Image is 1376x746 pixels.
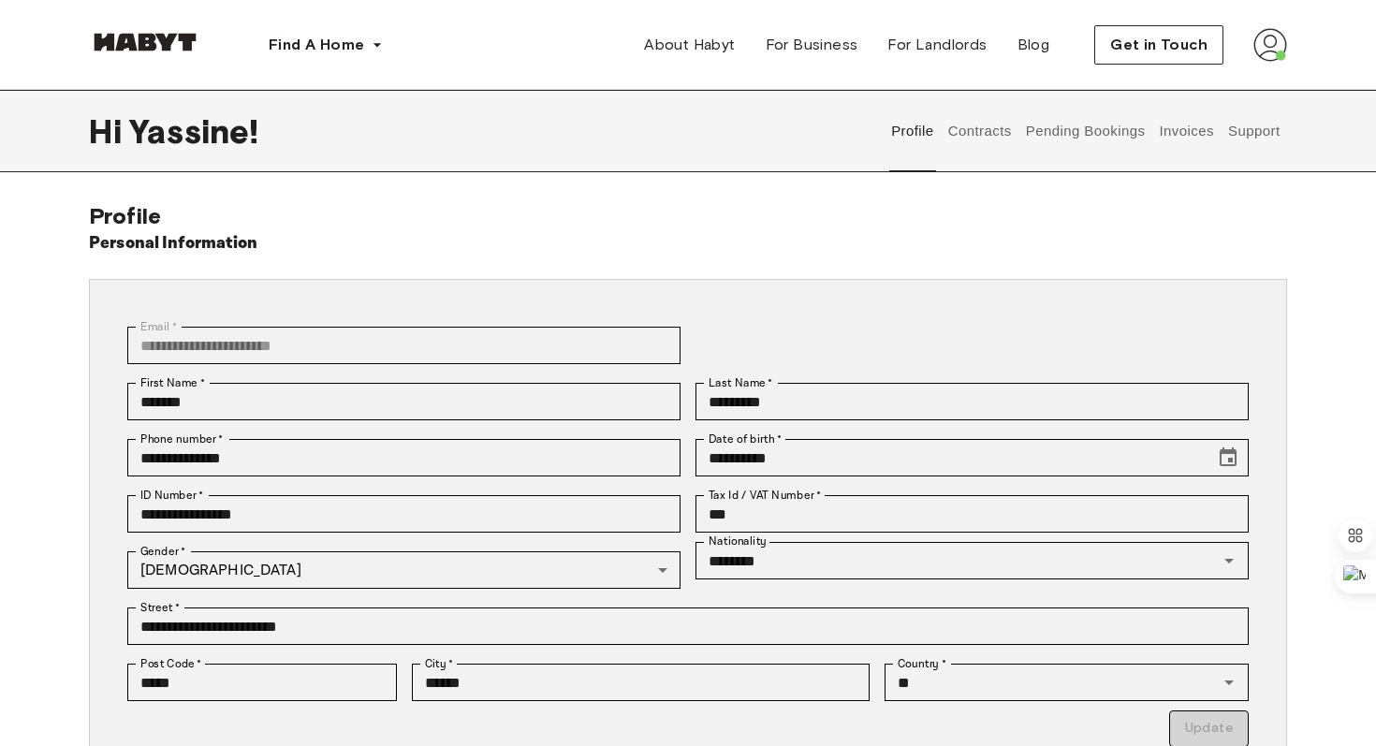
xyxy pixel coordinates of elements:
[140,599,180,616] label: Street
[945,90,1014,172] button: Contracts
[129,111,258,151] span: Yassine !
[709,487,821,504] label: Tax Id / VAT Number
[1209,439,1247,476] button: Choose date, selected date is May 21, 2004
[140,318,177,335] label: Email
[751,26,873,64] a: For Business
[89,202,161,229] span: Profile
[709,534,767,549] label: Nationality
[644,34,735,56] span: About Habyt
[885,90,1287,172] div: user profile tabs
[140,431,224,447] label: Phone number
[425,655,454,672] label: City
[127,551,681,589] div: [DEMOGRAPHIC_DATA]
[872,26,1002,64] a: For Landlords
[889,90,937,172] button: Profile
[1253,28,1287,62] img: avatar
[629,26,750,64] a: About Habyt
[140,543,185,560] label: Gender
[140,655,202,672] label: Post Code
[709,374,773,391] label: Last Name
[1003,26,1065,64] a: Blog
[140,374,205,391] label: First Name
[89,111,129,151] span: Hi
[887,34,987,56] span: For Landlords
[1225,90,1282,172] button: Support
[254,26,398,64] button: Find A Home
[89,230,258,256] h6: Personal Information
[89,33,201,51] img: Habyt
[1023,90,1148,172] button: Pending Bookings
[1110,34,1208,56] span: Get in Touch
[140,487,203,504] label: ID Number
[766,34,858,56] span: For Business
[1094,25,1223,65] button: Get in Touch
[1157,90,1216,172] button: Invoices
[127,327,681,364] div: You can't change your email address at the moment. Please reach out to customer support in case y...
[269,34,364,56] span: Find A Home
[1216,669,1242,695] button: Open
[898,655,946,672] label: Country
[1216,548,1242,574] button: Open
[709,431,782,447] label: Date of birth
[1017,34,1050,56] span: Blog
